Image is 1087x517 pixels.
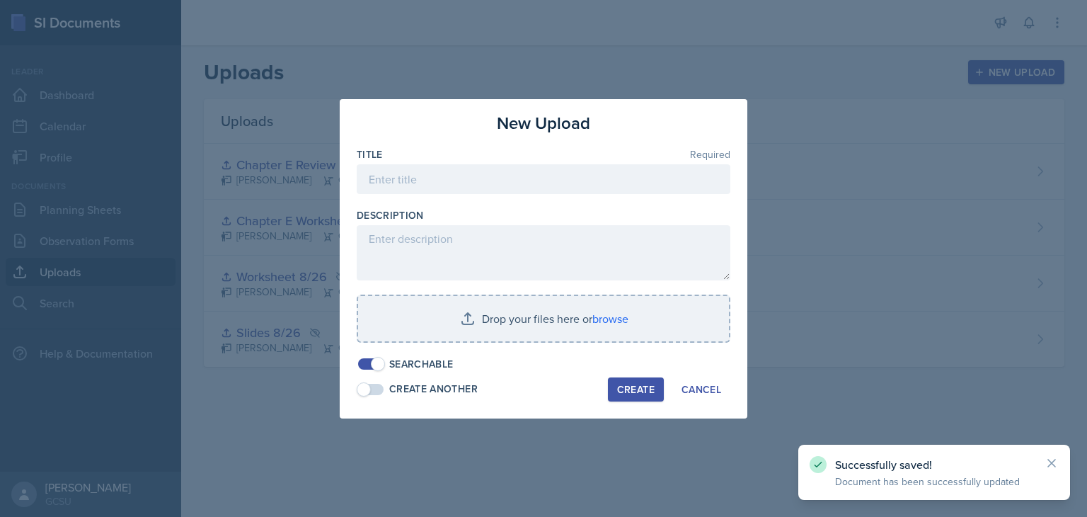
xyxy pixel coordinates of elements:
button: Create [608,377,664,402]
label: Title [357,147,383,161]
span: Required [690,149,730,159]
p: Document has been successfully updated [835,475,1033,489]
div: Searchable [389,357,454,372]
p: Successfully saved! [835,458,1033,472]
label: Description [357,208,424,222]
div: Create [617,384,655,395]
button: Cancel [672,377,730,402]
input: Enter title [357,164,730,194]
div: Cancel [681,384,721,395]
div: Create Another [389,382,478,397]
h3: New Upload [497,110,590,136]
